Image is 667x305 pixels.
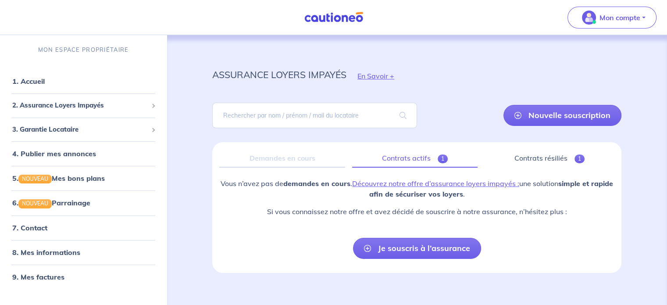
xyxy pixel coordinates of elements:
[12,77,45,86] a: 1. Accueil
[4,72,163,90] div: 1. Accueil
[4,145,163,162] div: 4. Publier mes annonces
[219,206,614,217] p: Si vous connaissez notre offre et avez décidé de souscrire à notre assurance, n’hésitez plus :
[12,149,96,158] a: 4. Publier mes annonces
[4,244,163,261] div: 8. Mes informations
[212,103,417,128] input: Rechercher par nom / prénom / mail du locataire
[4,194,163,212] div: 6.NOUVEAUParrainage
[346,63,405,89] button: En Savoir +
[352,179,519,188] a: Découvrez notre offre d’assurance loyers impayés :
[12,248,80,257] a: 8. Mes informations
[301,12,367,23] img: Cautioneo
[4,97,163,114] div: 2. Assurance Loyers Impayés
[12,273,64,281] a: 9. Mes factures
[38,46,128,54] p: MON ESPACE PROPRIÉTAIRE
[219,178,614,199] p: Vous n’avez pas de . une solution .
[4,169,163,187] div: 5.NOUVEAUMes bons plans
[4,219,163,237] div: 7. Contact
[353,238,481,259] a: Je souscris à l’assurance
[567,7,656,29] button: illu_account_valid_menu.svgMon compte
[485,149,614,168] a: Contrats résiliés1
[212,67,346,83] p: assurance loyers impayés
[4,121,163,138] div: 3. Garantie Locataire
[352,149,478,168] a: Contrats actifs1
[389,103,417,128] span: search
[599,12,640,23] p: Mon compte
[12,223,47,232] a: 7. Contact
[12,125,148,135] span: 3. Garantie Locataire
[283,179,350,188] strong: demandes en cours
[438,154,448,163] span: 1
[12,100,148,111] span: 2. Assurance Loyers Impayés
[12,198,90,207] a: 6.NOUVEAUParrainage
[574,154,585,163] span: 1
[582,11,596,25] img: illu_account_valid_menu.svg
[12,174,105,183] a: 5.NOUVEAUMes bons plans
[4,268,163,286] div: 9. Mes factures
[503,105,621,126] a: Nouvelle souscription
